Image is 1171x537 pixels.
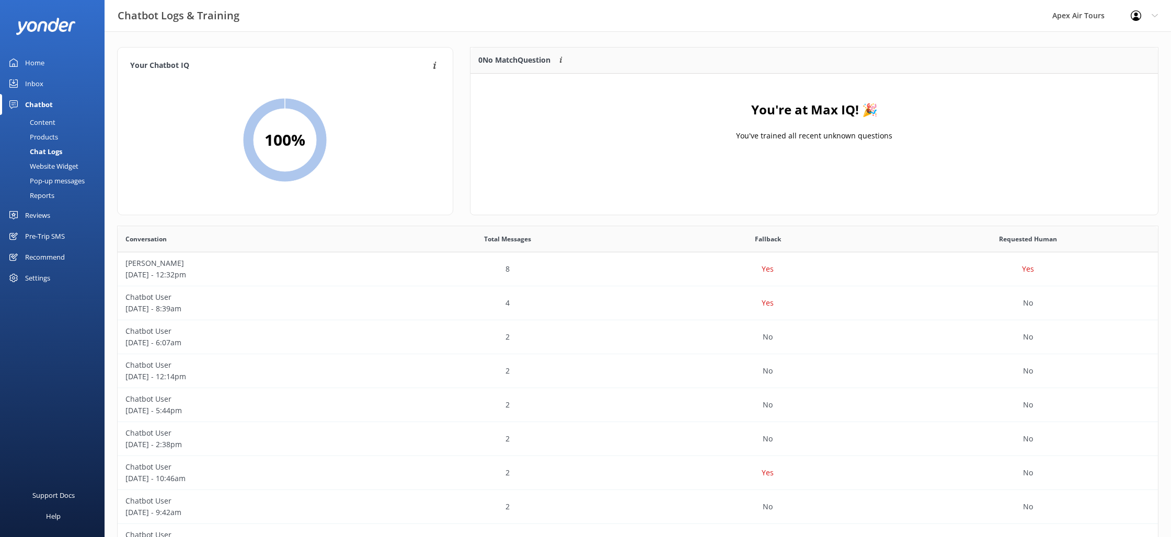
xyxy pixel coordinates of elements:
p: [PERSON_NAME] [125,258,370,269]
h3: Chatbot Logs & Training [118,7,239,24]
div: Pre-Trip SMS [25,226,65,247]
p: 2 [506,433,510,445]
div: Reports [6,188,54,203]
p: No [763,399,773,411]
p: No [1023,501,1033,512]
span: Conversation [125,234,167,244]
p: No [1023,433,1033,445]
p: You've trained all recent unknown questions [736,130,892,142]
div: Home [25,52,44,73]
h4: Your Chatbot IQ [130,60,430,72]
p: 2 [506,467,510,478]
div: Settings [25,267,50,288]
div: row [118,286,1158,320]
p: 2 [506,501,510,512]
img: yonder-white-logo.png [16,18,76,35]
p: Chatbot User [125,359,370,371]
div: Content [6,115,55,130]
p: Yes [1022,263,1034,275]
div: row [118,252,1158,286]
a: Website Widget [6,159,105,173]
a: Products [6,130,105,144]
h4: You're at Max IQ! 🎉 [751,100,877,120]
div: Inbox [25,73,43,94]
p: [DATE] - 12:32pm [125,269,370,281]
p: Chatbot User [125,427,370,439]
div: Recommend [25,247,65,267]
p: 4 [506,297,510,309]
span: Total Messages [484,234,531,244]
p: 2 [506,331,510,343]
p: No [763,433,773,445]
div: row [118,354,1158,388]
a: Reports [6,188,105,203]
div: Reviews [25,205,50,226]
div: row [118,422,1158,456]
p: No [1023,297,1033,309]
p: [DATE] - 10:46am [125,473,370,484]
a: Content [6,115,105,130]
div: Chatbot [25,94,53,115]
p: No [1023,331,1033,343]
p: Chatbot User [125,325,370,337]
p: No [1023,399,1033,411]
span: Requested Human [999,234,1057,244]
div: Chat Logs [6,144,62,159]
p: No [763,365,773,377]
p: [DATE] - 8:39am [125,303,370,314]
div: Website Widget [6,159,78,173]
div: row [118,388,1158,422]
h2: 100 % [265,127,305,153]
p: [DATE] - 9:42am [125,507,370,518]
p: [DATE] - 5:44pm [125,405,370,416]
p: 8 [506,263,510,275]
p: Chatbot User [125,291,370,303]
a: Pop-up messages [6,173,105,188]
div: row [118,490,1158,524]
span: Fallback [755,234,781,244]
p: Yes [762,263,774,275]
p: [DATE] - 6:07am [125,337,370,348]
div: Pop-up messages [6,173,85,188]
p: No [1023,365,1033,377]
div: Support Docs [32,485,75,506]
p: Chatbot User [125,461,370,473]
p: No [763,501,773,512]
p: No [1023,467,1033,478]
p: 2 [506,365,510,377]
p: Yes [762,297,774,309]
p: [DATE] - 2:38pm [125,439,370,450]
p: No [763,331,773,343]
div: grid [470,74,1158,178]
p: Yes [762,467,774,478]
div: row [118,456,1158,490]
p: [DATE] - 12:14pm [125,371,370,382]
div: row [118,320,1158,354]
p: 2 [506,399,510,411]
div: Help [46,506,61,527]
p: 0 No Match Question [478,54,550,66]
a: Chat Logs [6,144,105,159]
div: Products [6,130,58,144]
p: Chatbot User [125,393,370,405]
p: Chatbot User [125,495,370,507]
